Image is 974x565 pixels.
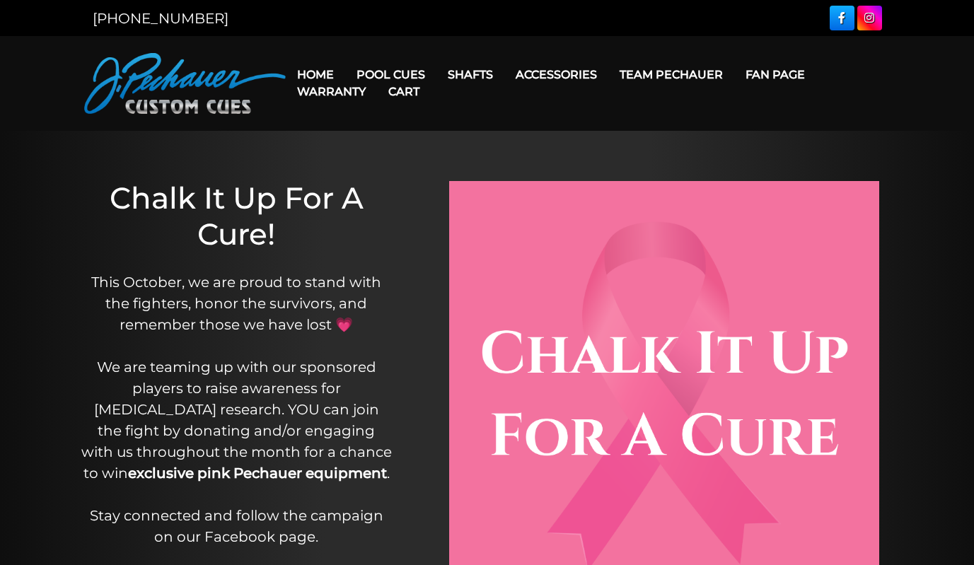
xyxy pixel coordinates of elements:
a: [PHONE_NUMBER] [93,10,228,27]
a: Warranty [286,74,377,110]
p: This October, we are proud to stand with the fighters, honor the survivors, and remember those we... [80,272,393,547]
strong: exclusive pink Pechauer equipment [128,465,387,482]
img: Pechauer Custom Cues [84,53,286,114]
h1: Chalk It Up For A Cure! [80,180,393,252]
a: Team Pechauer [608,57,734,93]
a: Pool Cues [345,57,436,93]
a: Home [286,57,345,93]
a: Fan Page [734,57,816,93]
a: Shafts [436,57,504,93]
a: Accessories [504,57,608,93]
a: Cart [377,74,431,110]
